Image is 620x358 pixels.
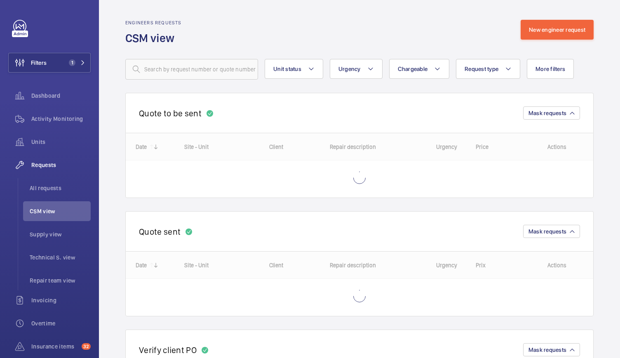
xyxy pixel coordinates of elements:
[31,296,91,304] span: Invoicing
[528,346,566,353] span: Mask requests
[528,228,566,235] span: Mask requests
[521,20,594,40] button: New engineer request
[30,253,91,261] span: Technical S. view
[30,184,91,192] span: All requests
[465,66,498,72] span: Request type
[338,66,361,72] span: Urgency
[523,106,580,120] button: Mask requests
[125,31,182,46] h1: CSM view
[456,59,520,79] button: Request type
[389,59,450,79] button: Chargeable
[125,59,258,80] input: Search by request number or quote number
[31,92,91,100] span: Dashboard
[528,110,566,116] span: Mask requests
[31,342,78,351] span: Insurance items
[31,319,91,327] span: Overtime
[30,230,91,238] span: Supply view
[398,66,428,72] span: Chargeable
[139,345,197,355] h2: Verify client PO
[8,53,91,73] button: Filters1
[523,225,580,238] button: Mask requests
[273,66,301,72] span: Unit status
[139,226,181,237] h2: Quote sent
[30,207,91,215] span: CSM view
[265,59,323,79] button: Unit status
[523,343,580,356] button: Mask requests
[330,59,383,79] button: Urgency
[82,343,91,350] span: 32
[139,108,202,118] h2: Quote to be sent
[527,59,574,79] button: More filters
[535,66,565,72] span: More filters
[69,59,75,66] span: 1
[31,138,91,146] span: Units
[30,276,91,285] span: Repair team view
[31,115,91,123] span: Activity Monitoring
[31,59,47,67] span: Filters
[125,20,182,26] h2: Engineers requests
[31,161,91,169] span: Requests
